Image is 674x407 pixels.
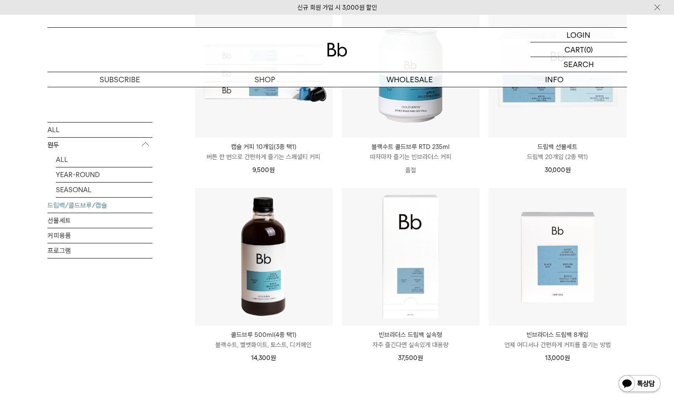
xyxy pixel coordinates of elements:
[545,354,570,362] span: 13,000
[342,142,480,152] p: 블랙수트 콜드브루 RTD 235ml
[530,42,627,57] a: CART (0)
[56,182,152,197] a: SEASONAL
[342,152,480,162] p: 따자마자 즐기는 빈브라더스 커피
[584,42,593,57] p: (0)
[489,142,627,162] a: 드립백 선물세트 드립백 20개입 (2종 택1)
[195,142,333,162] a: 캡슐 커피 10개입(3종 택1) 버튼 한 번으로 간편하게 즐기는 스페셜티 커피
[252,166,275,174] span: 9,500
[564,354,570,362] span: 원
[565,166,571,174] span: 원
[195,152,333,162] p: 버튼 한 번으로 간편하게 즐기는 스페셜티 커피
[47,122,152,137] a: ALL
[342,330,480,350] a: 빈브라더스 드립백 실속형 자주 즐긴다면 실속있게 대용량
[564,42,584,57] p: CART
[270,354,276,362] span: 원
[545,166,571,174] span: 30,000
[195,330,333,350] a: 콜드브루 500ml(4종 택1) 블랙수트, 벨벳화이트, 토스트, 디카페인
[417,354,423,362] span: 원
[47,198,152,212] a: 드립백/콜드브루/캡슐
[489,142,627,152] p: 드립백 선물세트
[342,142,480,162] a: 블랙수트 콜드브루 RTD 235ml 따자마자 즐기는 빈브라더스 커피
[489,340,627,350] p: 언제 어디서나 간편하게 커피를 즐기는 방법
[195,188,333,326] a: 콜드브루 500ml(4종 택1)
[342,188,480,326] img: 빈브라더스 드립백 실속형
[195,142,333,152] p: 캡슐 커피 10개입(3종 택1)
[251,354,276,362] span: 14,300
[564,57,594,72] p: SEARCH
[47,72,192,87] a: SUBSCRIBE
[342,340,480,350] p: 자주 즐긴다면 실속있게 대용량
[47,137,152,152] p: 원두
[56,167,152,182] a: YEAR-ROUND
[269,166,275,174] span: 원
[342,330,480,340] p: 빈브라더스 드립백 실속형
[398,354,423,362] span: 37,500
[489,152,627,162] p: 드립백 20개입 (2종 택1)
[489,330,627,350] a: 빈브라더스 드립백 8개입 언제 어디서나 간편하게 커피를 즐기는 방법
[342,162,480,179] p: 품절
[47,243,152,258] a: 프로그램
[489,330,627,340] p: 빈브라더스 드립백 8개입
[192,72,337,87] a: SHOP
[337,72,482,87] p: WHOLESALE
[56,152,152,167] a: ALL
[489,188,627,326] img: 빈브라더스 드립백 8개입
[195,188,333,326] img: 1000000036_add2_070.png
[47,213,152,227] a: 선물세트
[530,28,627,42] a: LOGIN
[195,330,333,340] p: 콜드브루 500ml(4종 택1)
[482,72,627,87] p: INFO
[297,4,377,11] a: 신규 회원 가입 시 3,000원 할인
[195,340,333,350] p: 블랙수트, 벨벳화이트, 토스트, 디카페인
[47,228,152,243] a: 커피용품
[618,374,661,394] img: 카카오톡 채널 1:1 채팅 버튼
[327,43,347,57] img: 로고
[566,28,590,42] p: LOGIN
